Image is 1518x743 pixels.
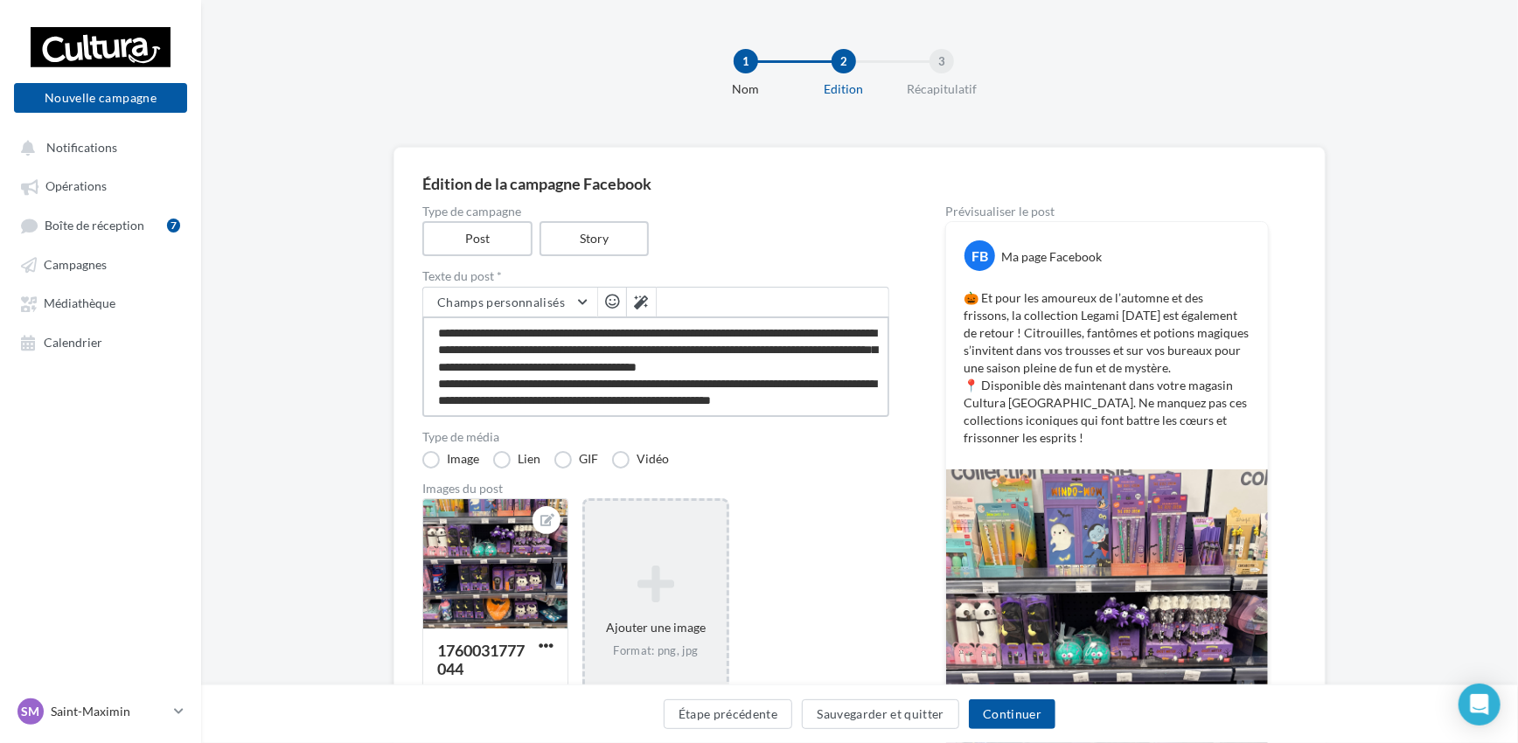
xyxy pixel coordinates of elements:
div: Nom [690,80,802,98]
div: 1760031777044 [437,641,525,678]
div: Ma page Facebook [1001,248,1102,266]
div: Edition [788,80,900,98]
div: Édition de la campagne Facebook [422,176,1297,191]
p: 🎃 Et pour les amoureux de l’automne et des frissons, la collection Legami [DATE] est également de... [964,289,1250,447]
div: Open Intercom Messenger [1459,684,1501,726]
div: 3 [930,49,954,73]
button: Continuer [969,699,1055,729]
div: Prévisualiser le post [945,205,1269,218]
span: Champs personnalisés [437,295,565,309]
a: Opérations [10,170,191,201]
span: SM [22,703,40,720]
label: Post [422,221,533,256]
label: Texte du post * [422,270,889,282]
a: Campagnes [10,248,191,280]
label: Image [422,451,479,469]
div: 2 [832,49,856,73]
div: FB [964,240,995,271]
span: Calendrier [44,335,102,350]
div: Récapitulatif [886,80,998,98]
label: Type de média [422,431,889,443]
button: Étape précédente [664,699,793,729]
span: Médiathèque [44,296,115,311]
button: Notifications [10,131,184,163]
label: Vidéo [612,451,669,469]
div: 7 [167,219,180,233]
span: Campagnes [44,257,107,272]
button: Nouvelle campagne [14,83,187,113]
p: Saint-Maximin [51,703,167,720]
span: Opérations [45,179,107,194]
label: Type de campagne [422,205,889,218]
label: Lien [493,451,540,469]
div: 1 [734,49,758,73]
a: SM Saint-Maximin [14,695,187,728]
label: GIF [554,451,598,469]
span: Boîte de réception [45,218,144,233]
div: Images du post [422,483,889,495]
label: Story [540,221,650,256]
a: Calendrier [10,326,191,358]
button: Sauvegarder et quitter [802,699,959,729]
span: Notifications [46,140,117,155]
button: Champs personnalisés [423,288,597,317]
a: Médiathèque [10,287,191,318]
a: Boîte de réception7 [10,209,191,241]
